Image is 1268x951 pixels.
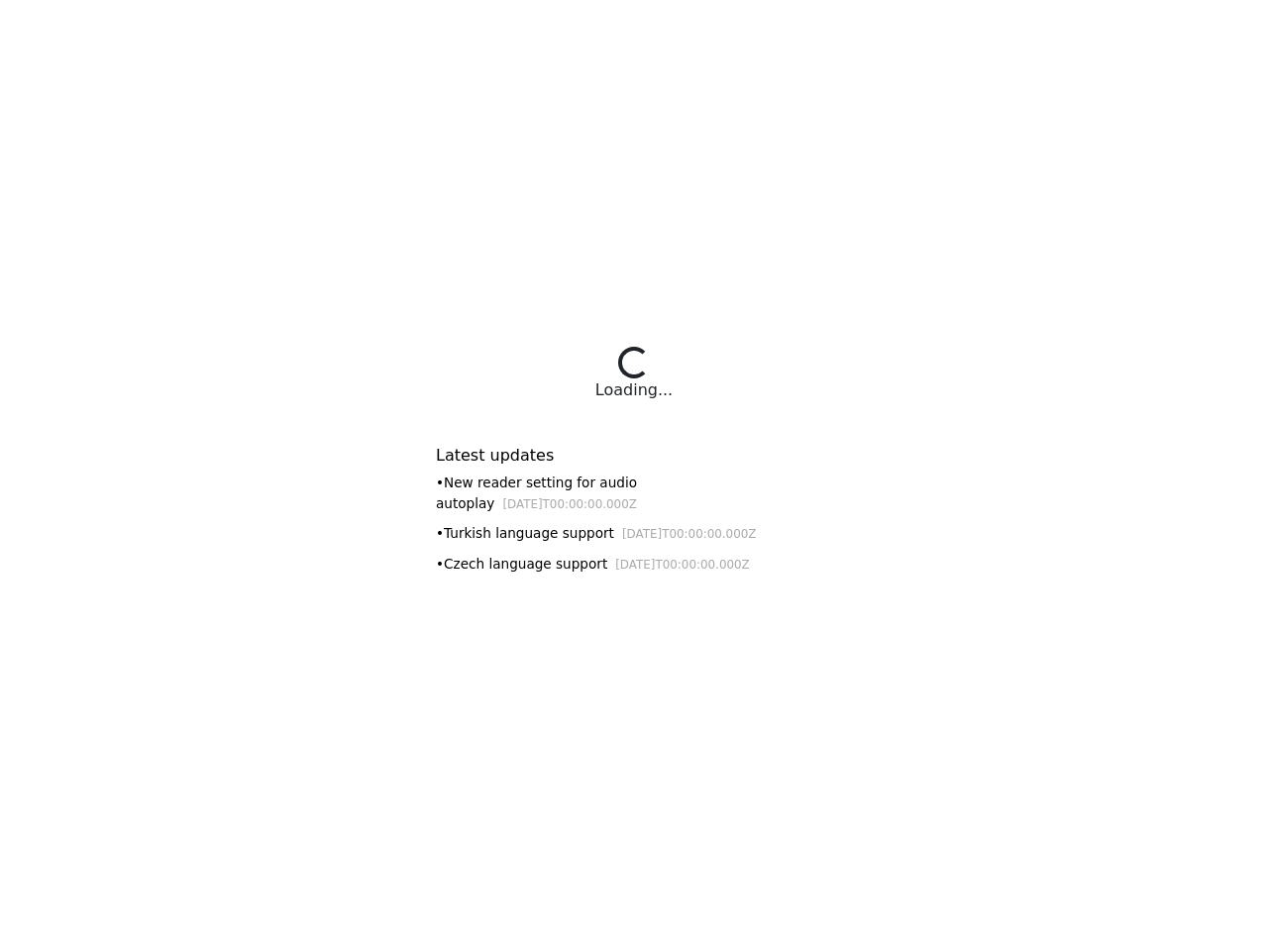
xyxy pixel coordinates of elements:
div: • Czech language support [436,554,832,575]
div: • Turkish language support [436,523,832,544]
small: [DATE]T00:00:00.000Z [615,558,750,572]
h6: Latest updates [436,446,832,465]
small: [DATE]T00:00:00.000Z [502,497,637,511]
div: • New reader setting for audio autoplay [436,473,832,513]
small: [DATE]T00:00:00.000Z [622,527,757,541]
div: Loading... [595,378,673,402]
